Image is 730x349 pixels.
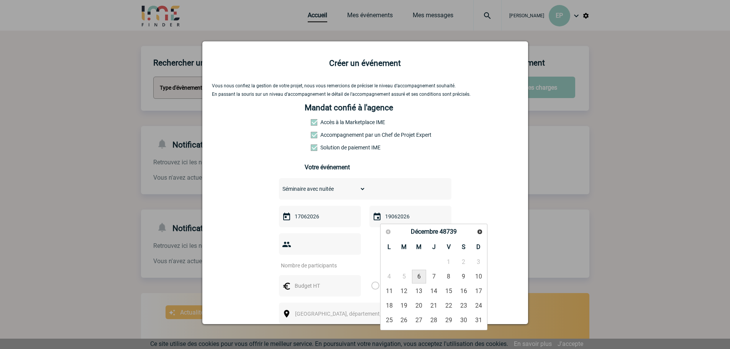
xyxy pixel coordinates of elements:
[387,243,391,251] span: Lundi
[412,313,426,327] a: 27
[382,284,396,298] a: 11
[293,211,346,221] input: Date de début
[311,132,344,138] label: Prestation payante
[412,270,426,283] a: 6
[416,243,422,251] span: Mercredi
[397,299,411,313] a: 19
[305,164,425,171] h3: Votre événement
[311,144,344,151] label: Conformité aux process achat client, Prise en charge de la facturation, Mutualisation de plusieur...
[456,284,471,298] a: 16
[427,284,441,298] a: 14
[305,103,393,112] h4: Mandat confié à l'agence
[447,243,451,251] span: Vendredi
[476,243,481,251] span: Dimanche
[474,226,485,237] a: Suivant
[456,299,471,313] a: 23
[456,270,471,283] a: 9
[293,281,346,291] input: Budget HT
[427,270,441,283] a: 7
[462,243,466,251] span: Samedi
[442,284,456,298] a: 15
[382,313,396,327] a: 25
[382,299,396,313] a: 18
[412,284,426,298] a: 13
[471,299,486,313] a: 24
[212,83,518,88] p: Vous nous confiez la gestion de votre projet, nous vous remercions de préciser le niveau d’accomp...
[442,299,456,313] a: 22
[412,299,426,313] a: 20
[442,270,456,283] a: 8
[311,119,344,125] label: Accès à la Marketplace IME
[471,270,486,283] a: 10
[383,211,436,221] input: Date de fin
[401,243,407,251] span: Mardi
[440,228,457,235] span: 48739
[212,92,518,97] p: En passant la souris sur un niveau d’accompagnement le détail de l’accompagnement assuré et ses c...
[371,275,380,297] label: Par personne
[411,228,438,235] span: Décembre
[442,313,456,327] a: 29
[477,229,483,235] span: Suivant
[397,313,411,327] a: 26
[471,284,486,298] a: 17
[427,299,441,313] a: 21
[295,311,402,317] span: [GEOGRAPHIC_DATA], département, région...
[397,284,411,298] a: 12
[471,313,486,327] a: 31
[212,59,518,68] h2: Créer un événement
[432,243,436,251] span: Jeudi
[456,313,471,327] a: 30
[279,261,351,270] input: Nombre de participants
[427,313,441,327] a: 28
